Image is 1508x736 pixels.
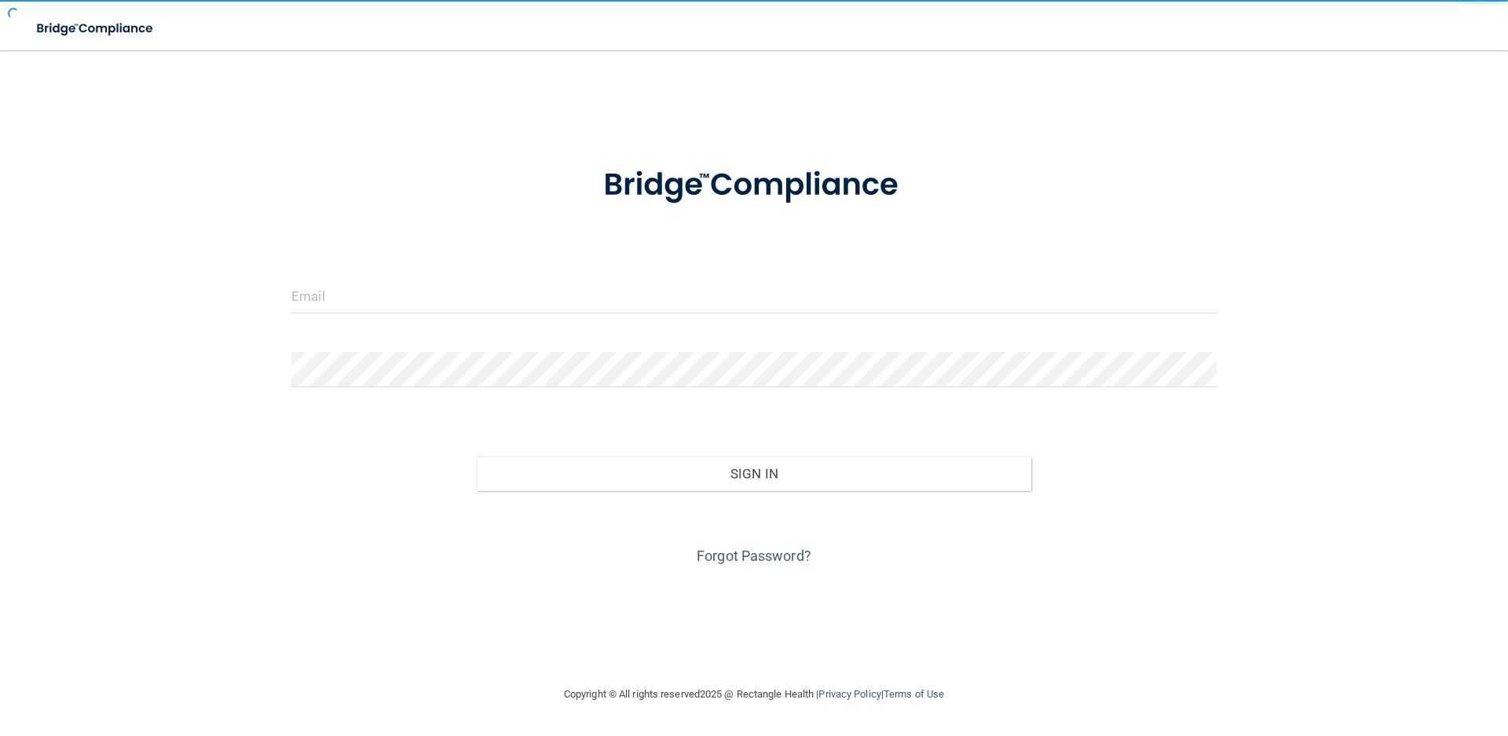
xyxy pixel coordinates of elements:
img: bridge_compliance_login_screen.278c3ca4.svg [571,145,937,226]
input: Email [291,278,1217,313]
div: Copyright © All rights reserved 2025 @ Rectangle Health | | [467,669,1041,720]
a: Forgot Password? [697,547,811,564]
a: Privacy Policy [818,688,880,700]
a: Terms of Use [884,688,944,700]
button: Sign In [477,456,1032,491]
img: bridge_compliance_login_screen.278c3ca4.svg [24,13,168,45]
